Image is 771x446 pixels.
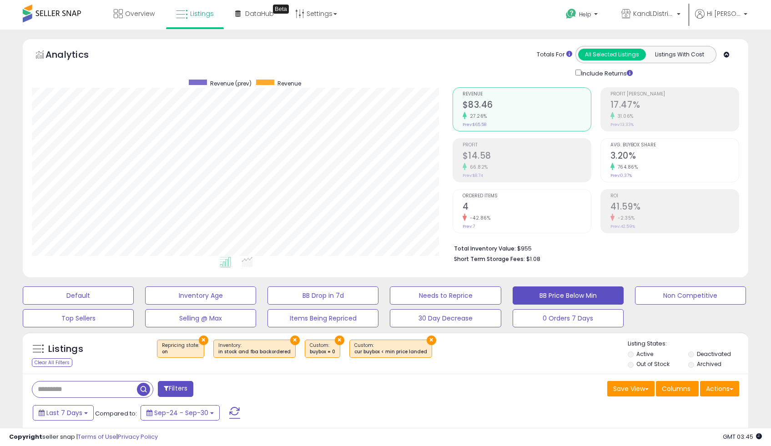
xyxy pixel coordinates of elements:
h2: 17.47% [610,100,739,112]
small: -42.86% [467,215,491,221]
div: Clear All Filters [32,358,72,367]
span: Custom: [354,342,427,356]
small: 31.06% [615,113,634,120]
span: ROI [610,194,739,199]
button: × [335,336,344,345]
span: Hi [PERSON_NAME] [707,9,741,18]
button: BB Price Below Min [513,286,624,305]
span: Avg. Buybox Share [610,143,739,148]
button: × [427,336,436,345]
div: in stock and fba backordered [218,349,291,355]
div: Tooltip anchor [273,5,289,14]
label: Out of Stock [636,360,670,368]
span: 2025-10-9 03:45 GMT [723,432,762,441]
button: Default [23,286,134,305]
h2: 4 [463,201,591,214]
button: 30 Day Decrease [390,309,501,327]
button: Selling @ Max [145,309,256,327]
span: Profit [PERSON_NAME] [610,92,739,97]
small: Prev: $65.58 [463,122,486,127]
button: Columns [656,381,699,396]
h5: Analytics [45,48,106,63]
span: Overview [125,9,155,18]
button: 0 Orders 7 Days [513,309,624,327]
div: seller snap | | [9,433,158,441]
button: Actions [700,381,739,396]
span: Ordered Items [463,194,591,199]
div: Include Returns [569,68,644,78]
small: -2.35% [615,215,635,221]
button: Save View [607,381,655,396]
button: Items Being Repriced [267,309,378,327]
label: Active [636,350,653,358]
span: DataHub [245,9,274,18]
span: Revenue [463,92,591,97]
button: Inventory Age [145,286,256,305]
p: Listing States: [628,340,748,348]
button: All Selected Listings [578,49,646,60]
label: Deactivated [697,350,731,358]
div: Totals For [537,50,572,59]
span: Revenue (prev) [210,80,252,87]
small: 66.82% [467,164,488,170]
span: Compared to: [95,409,137,418]
small: Prev: 7 [463,224,475,229]
button: Top Sellers [23,309,134,327]
span: Listings [190,9,214,18]
button: BB Drop in 7d [267,286,378,305]
small: Prev: 42.59% [610,224,635,229]
small: Prev: 13.33% [610,122,634,127]
span: Repricing state : [162,342,199,356]
small: 27.26% [467,113,487,120]
label: Archived [697,360,721,368]
b: Total Inventory Value: [454,245,516,252]
div: buybox = 0 [310,349,335,355]
span: Columns [662,384,690,393]
span: Custom: [310,342,335,356]
a: Terms of Use [78,432,116,441]
span: KandLDistribution LLC [633,9,674,18]
button: Non Competitive [635,286,746,305]
small: Prev: 0.37% [610,173,632,178]
a: Privacy Policy [118,432,158,441]
div: cur buybox < min price landed [354,349,427,355]
span: Help [579,10,591,18]
button: Sep-24 - Sep-30 [141,405,220,421]
small: 764.86% [615,164,638,170]
a: Hi [PERSON_NAME] [695,9,747,30]
i: Get Help [565,8,577,20]
button: × [290,336,300,345]
button: Needs to Reprice [390,286,501,305]
button: × [199,336,208,345]
h2: $14.58 [463,150,591,163]
button: Listings With Cost [645,49,713,60]
strong: Copyright [9,432,42,441]
span: Profit [463,143,591,148]
span: Revenue [277,80,301,87]
span: $1.08 [526,255,540,263]
button: Last 7 Days [33,405,94,421]
div: on [162,349,199,355]
h2: 41.59% [610,201,739,214]
li: $955 [454,242,732,253]
h2: $83.46 [463,100,591,112]
a: Help [559,1,607,30]
small: Prev: $8.74 [463,173,483,178]
button: Filters [158,381,193,397]
span: Inventory : [218,342,291,356]
b: Short Term Storage Fees: [454,255,525,263]
h2: 3.20% [610,150,739,163]
span: Last 7 Days [46,408,82,417]
h5: Listings [48,343,83,356]
span: Sep-24 - Sep-30 [154,408,208,417]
